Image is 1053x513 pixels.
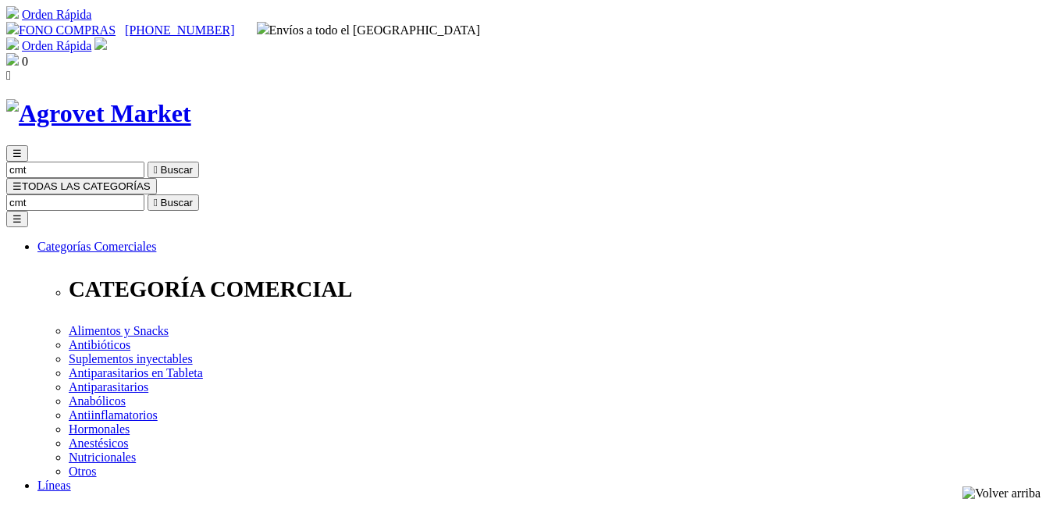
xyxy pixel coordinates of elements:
a: Acceda a su cuenta de cliente [94,39,107,52]
a: Antiinflamatorios [69,408,158,422]
a: Orden Rápida [22,39,91,52]
a: Suplementos inyectables [69,352,193,365]
a: FONO COMPRAS [6,23,116,37]
span: Buscar [161,197,193,208]
button: ☰TODAS LAS CATEGORÍAS [6,178,157,194]
a: Orden Rápida [22,8,91,21]
a: Antiparasitarios en Tableta [69,366,203,379]
input: Buscar [6,194,144,211]
i:  [6,69,11,82]
i:  [154,164,158,176]
a: Nutricionales [69,451,136,464]
img: shopping-bag.svg [6,53,19,66]
a: Antibióticos [69,338,130,351]
a: Categorías Comerciales [37,240,156,253]
a: [PHONE_NUMBER] [125,23,234,37]
img: Volver arriba [962,486,1041,501]
a: Líneas [37,479,71,492]
input: Buscar [6,162,144,178]
span: ☰ [12,148,22,159]
a: Hormonales [69,422,130,436]
img: phone.svg [6,22,19,34]
span: Buscar [161,164,193,176]
p: CATEGORÍA COMERCIAL [69,276,1047,302]
span: 0 [22,55,28,68]
button:  Buscar [148,162,199,178]
img: Agrovet Market [6,99,191,128]
img: user.svg [94,37,107,50]
a: Anabólicos [69,394,126,408]
button: ☰ [6,211,28,227]
span: Envíos a todo el [GEOGRAPHIC_DATA] [257,23,481,37]
span: ☰ [12,180,22,192]
a: Anestésicos [69,436,128,450]
a: Otros [69,465,97,478]
button:  Buscar [148,194,199,211]
i:  [154,197,158,208]
a: Alimentos y Snacks [69,324,169,337]
a: Antiparasitarios [69,380,148,394]
img: shopping-cart.svg [6,6,19,19]
img: shopping-cart.svg [6,37,19,50]
img: delivery-truck.svg [257,22,269,34]
button: ☰ [6,145,28,162]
